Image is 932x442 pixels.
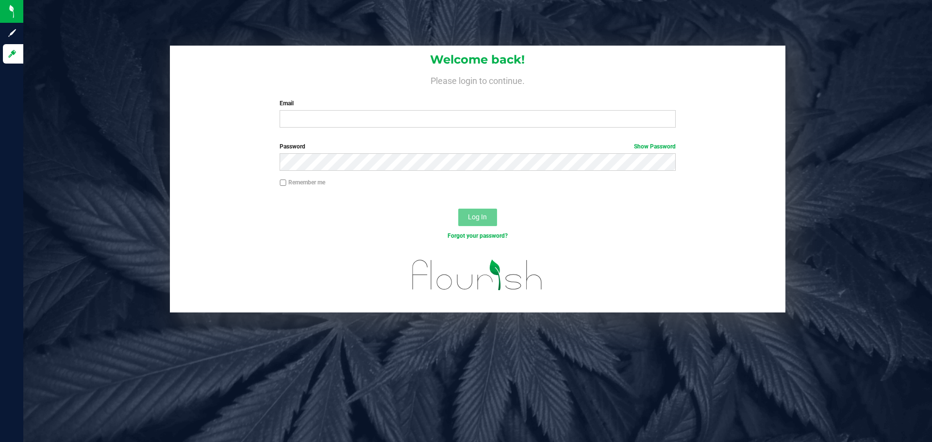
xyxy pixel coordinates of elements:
[468,213,487,221] span: Log In
[7,49,17,59] inline-svg: Log in
[458,209,497,226] button: Log In
[280,143,305,150] span: Password
[170,53,785,66] h1: Welcome back!
[280,180,286,186] input: Remember me
[7,28,17,38] inline-svg: Sign up
[448,232,508,239] a: Forgot your password?
[400,250,554,300] img: flourish_logo.svg
[634,143,676,150] a: Show Password
[170,74,785,85] h4: Please login to continue.
[280,178,325,187] label: Remember me
[280,99,675,108] label: Email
